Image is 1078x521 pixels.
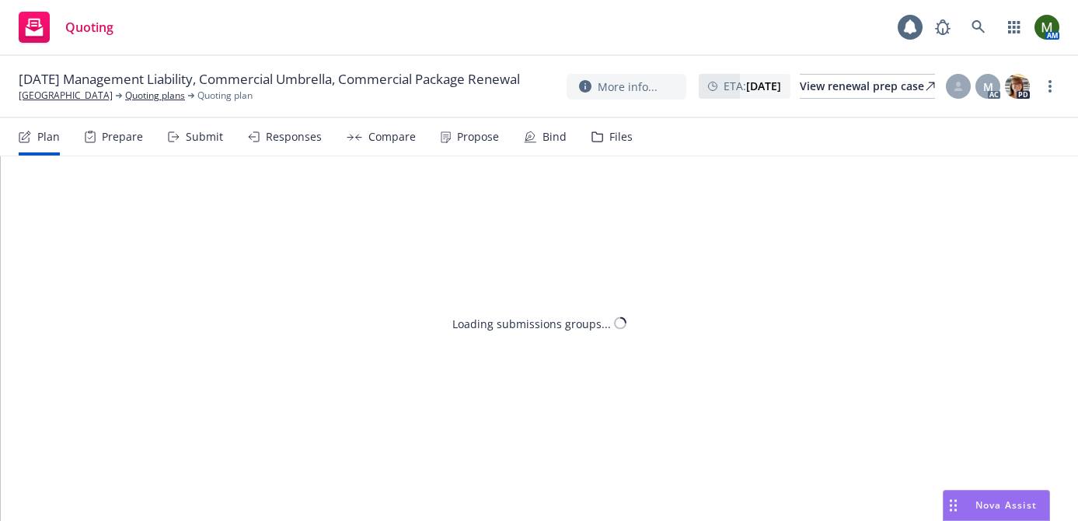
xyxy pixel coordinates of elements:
[65,21,113,33] span: Quoting
[983,79,993,95] span: M
[186,131,223,143] div: Submit
[125,89,185,103] a: Quoting plans
[999,12,1030,43] a: Switch app
[197,89,253,103] span: Quoting plan
[542,131,567,143] div: Bind
[457,131,499,143] div: Propose
[1041,77,1059,96] a: more
[1034,15,1059,40] img: photo
[452,315,611,331] div: Loading submissions groups...
[975,498,1037,512] span: Nova Assist
[19,70,520,89] span: [DATE] Management Liability, Commercial Umbrella, Commercial Package Renewal
[368,131,416,143] div: Compare
[927,12,958,43] a: Report a Bug
[943,490,1050,521] button: Nova Assist
[19,89,113,103] a: [GEOGRAPHIC_DATA]
[12,5,120,49] a: Quoting
[800,75,935,98] div: View renewal prep case
[266,131,322,143] div: Responses
[567,74,686,100] button: More info...
[724,78,781,94] span: ETA :
[963,12,994,43] a: Search
[746,79,781,93] strong: [DATE]
[944,491,963,520] div: Drag to move
[37,131,60,143] div: Plan
[102,131,143,143] div: Prepare
[800,74,935,99] a: View renewal prep case
[609,131,633,143] div: Files
[1005,74,1030,99] img: photo
[598,79,658,95] span: More info...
